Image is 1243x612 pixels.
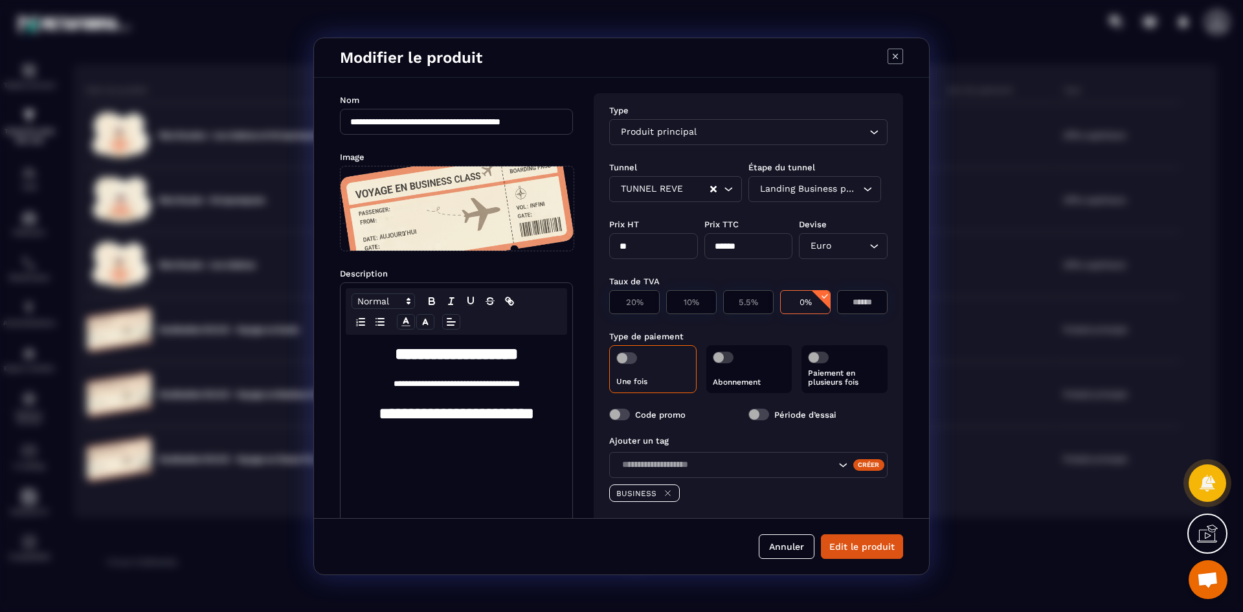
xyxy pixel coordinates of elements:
label: Type [609,106,629,115]
button: Edit le produit [821,534,903,559]
label: Nom [340,95,359,105]
label: Tunnel [609,163,637,172]
label: Devise [799,220,827,229]
label: Prix HT [609,220,639,229]
label: Étape du tunnel [748,163,815,172]
h4: Modifier le produit [340,49,482,67]
p: Paiement en plusieurs fois [808,368,881,387]
div: Search for option [609,119,888,145]
div: Ouvrir le chat [1189,560,1227,599]
label: Taux de TVA [609,277,660,286]
label: Description [340,269,388,278]
p: 5.5% [730,297,767,307]
button: Clear Selected [710,184,717,194]
div: Search for option [609,176,742,202]
div: Search for option [748,176,881,202]
label: Image [340,152,364,162]
input: Search for option [834,239,866,253]
input: Search for option [618,458,835,472]
input: Search for option [686,182,709,196]
div: Search for option [799,233,888,259]
div: Créer [853,459,885,470]
p: 20% [616,297,653,307]
p: BUSINESS [616,488,656,497]
p: Abonnement [713,378,786,387]
div: Search for option [609,452,888,478]
button: Annuler [759,534,814,559]
label: Code promo [635,409,686,419]
span: Landing Business paiement [757,182,859,196]
p: Une fois [616,377,689,386]
p: 10% [673,297,710,307]
label: Période d’essai [774,409,836,419]
span: Euro [807,239,834,253]
p: 0% [787,297,823,307]
label: Type de paiement [609,332,684,341]
span: TUNNEL REVE [618,182,686,196]
label: Ajouter un tag [609,436,669,446]
input: Search for option [699,125,866,139]
span: Produit principal [618,125,699,139]
label: Prix TTC [704,220,739,229]
input: Search for option [859,182,860,196]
